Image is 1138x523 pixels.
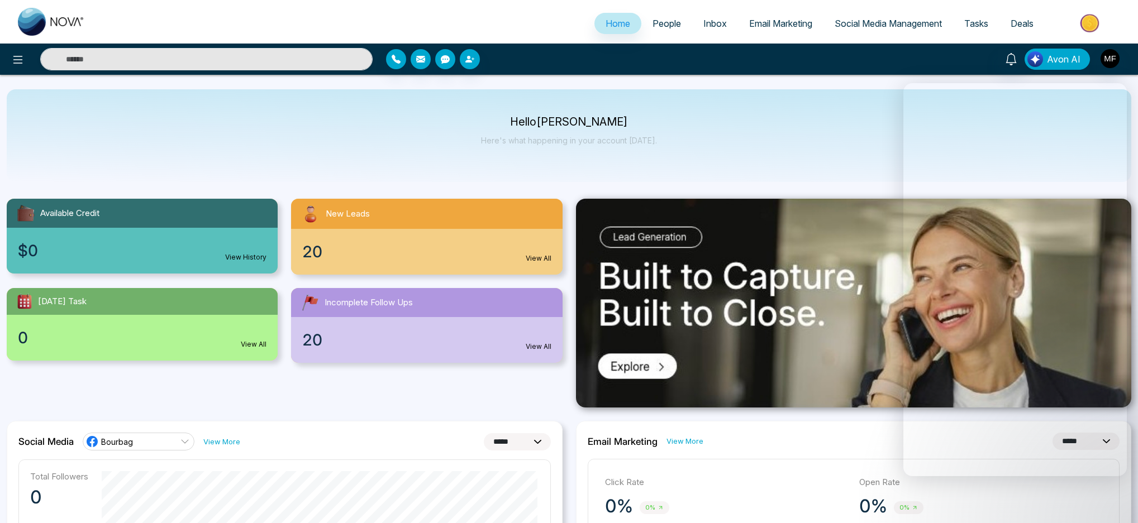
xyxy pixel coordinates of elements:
[300,292,320,313] img: followUps.svg
[481,136,657,145] p: Here's what happening in your account [DATE].
[594,13,641,34] a: Home
[1101,49,1120,68] img: User Avatar
[692,13,738,34] a: Inbox
[225,252,266,262] a: View History
[738,13,823,34] a: Email Marketing
[203,436,240,447] a: View More
[859,495,887,517] p: 0%
[653,18,681,29] span: People
[999,13,1045,34] a: Deals
[16,203,36,223] img: availableCredit.svg
[18,8,85,36] img: Nova CRM Logo
[576,199,1132,407] img: .
[30,486,88,508] p: 0
[1047,52,1080,66] span: Avon AI
[18,326,28,349] span: 0
[823,13,953,34] a: Social Media Management
[40,207,99,220] span: Available Credit
[1011,18,1034,29] span: Deals
[605,495,633,517] p: 0%
[284,199,569,275] a: New Leads20View All
[526,342,551,352] a: View All
[903,83,1127,476] iframe: Intercom live chat
[605,476,848,489] p: Click Rate
[588,436,658,447] h2: Email Marketing
[18,436,74,447] h2: Social Media
[640,501,669,514] span: 0%
[641,13,692,34] a: People
[101,436,133,447] span: Bourbag
[326,208,370,220] span: New Leads
[284,288,569,363] a: Incomplete Follow Ups20View All
[953,13,999,34] a: Tasks
[1100,485,1127,512] iframe: Intercom live chat
[300,203,321,224] img: newLeads.svg
[1050,11,1131,36] img: Market-place.gif
[16,292,34,310] img: todayTask.svg
[526,253,551,263] a: View All
[703,18,727,29] span: Inbox
[666,436,703,447] a: View More
[481,117,657,127] p: Hello [PERSON_NAME]
[964,18,988,29] span: Tasks
[606,18,630,29] span: Home
[1025,49,1090,70] button: Avon AI
[30,471,88,482] p: Total Followers
[241,339,266,349] a: View All
[18,239,38,262] span: $0
[302,328,322,352] span: 20
[325,296,413,309] span: Incomplete Follow Ups
[894,501,923,514] span: 0%
[749,18,812,29] span: Email Marketing
[859,476,1102,489] p: Open Rate
[1027,51,1043,67] img: Lead Flow
[38,295,87,308] span: [DATE] Task
[302,240,322,263] span: 20
[835,18,942,29] span: Social Media Management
